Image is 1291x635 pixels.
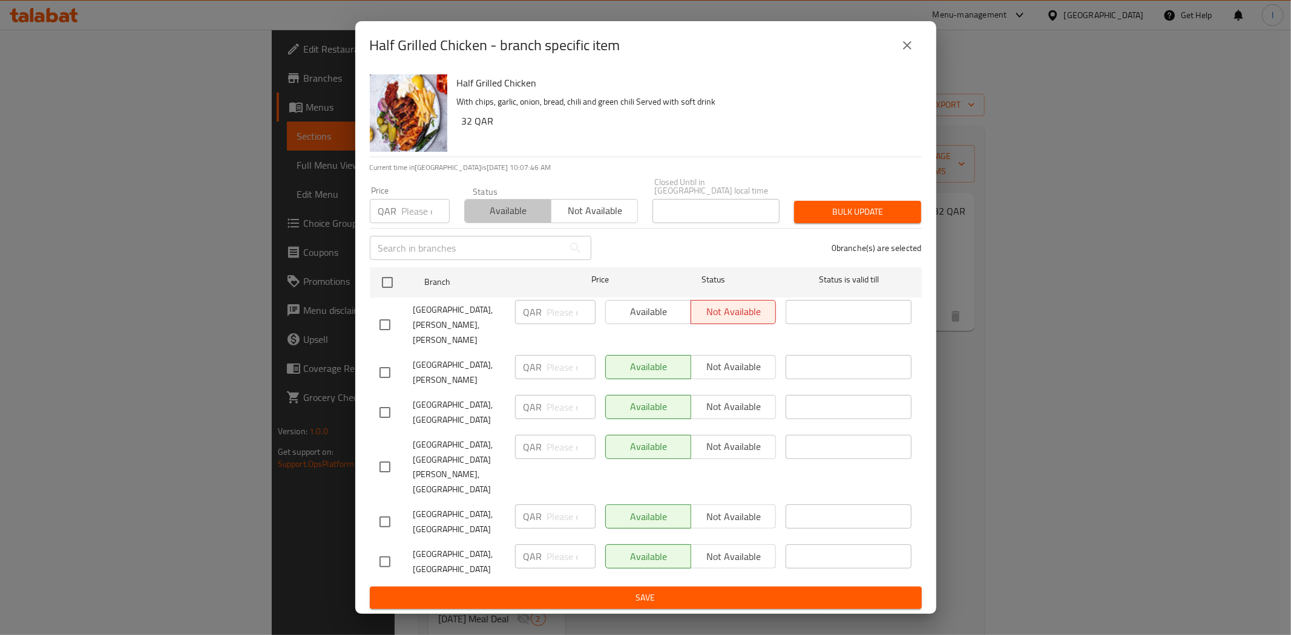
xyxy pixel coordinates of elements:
span: Not available [556,202,633,220]
span: Available [470,202,547,220]
span: [GEOGRAPHIC_DATA], [PERSON_NAME] [413,357,505,388]
p: With chips, garlic, onion, bread, chili and green chili Served with soft drink [457,94,912,109]
span: Branch [424,275,550,290]
p: Current time in [GEOGRAPHIC_DATA] is [DATE] 10:07:46 AM [370,162,922,173]
span: [GEOGRAPHIC_DATA], [PERSON_NAME],[PERSON_NAME] [413,302,505,348]
input: Search in branches [370,236,563,260]
button: Save [370,587,922,609]
p: QAR [524,509,542,524]
input: Please enter price [547,544,596,568]
p: QAR [524,549,542,564]
p: QAR [524,400,542,414]
p: QAR [524,305,542,319]
button: Not available [551,199,638,223]
span: [GEOGRAPHIC_DATA], [GEOGRAPHIC_DATA] [413,547,505,577]
span: Save [379,590,912,605]
span: [GEOGRAPHIC_DATA], [GEOGRAPHIC_DATA] [413,397,505,428]
input: Please enter price [547,504,596,529]
h6: 32 QAR [462,112,912,129]
p: QAR [524,360,542,374]
p: QAR [378,204,397,218]
input: Please enter price [547,435,596,459]
span: [GEOGRAPHIC_DATA], [GEOGRAPHIC_DATA] [413,507,505,537]
input: Please enter price [547,300,596,324]
input: Please enter price [402,199,450,223]
span: Status is valid till [786,272,912,287]
h2: Half Grilled Chicken - branch specific item [370,36,620,55]
p: 0 branche(s) are selected [832,242,922,254]
button: Bulk update [794,201,921,223]
button: Available [464,199,551,223]
span: Price [560,272,640,287]
h6: Half Grilled Chicken [457,74,912,91]
p: QAR [524,440,542,454]
span: [GEOGRAPHIC_DATA], [GEOGRAPHIC_DATA][PERSON_NAME], [GEOGRAPHIC_DATA] [413,437,505,498]
input: Please enter price [547,355,596,379]
span: Status [650,272,776,287]
span: Bulk update [804,204,912,220]
button: close [893,31,922,60]
img: Half Grilled Chicken [370,74,447,152]
input: Please enter price [547,395,596,419]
